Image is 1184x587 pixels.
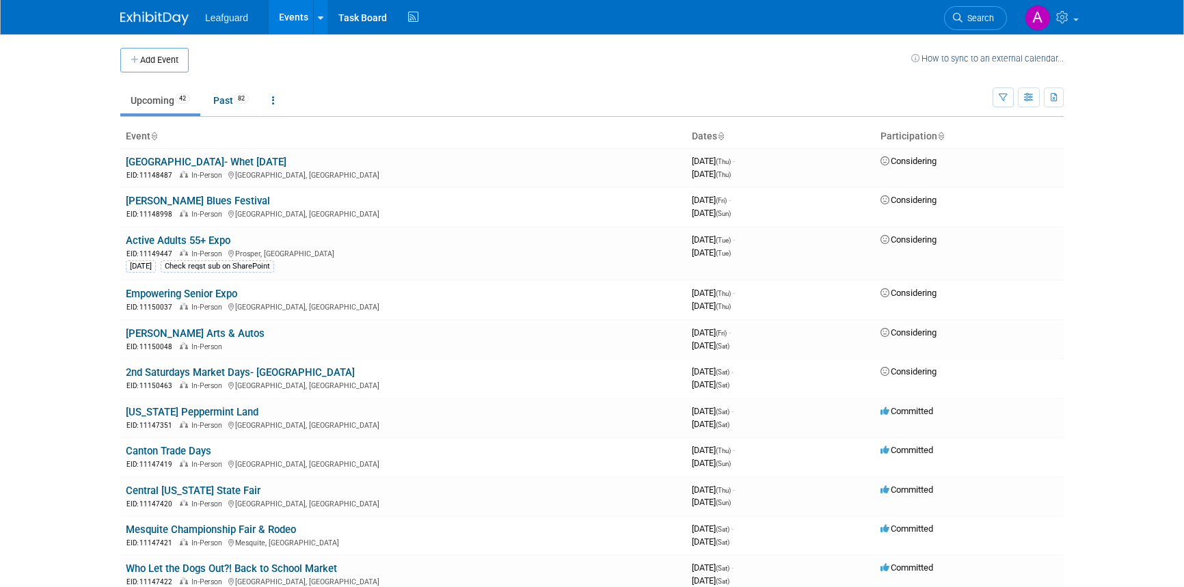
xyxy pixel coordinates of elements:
span: - [731,523,734,534]
span: (Tue) [716,236,731,244]
span: EID: 11150048 [126,343,178,351]
a: [US_STATE] Peppermint Land [126,406,258,418]
button: Add Event [120,48,189,72]
a: Central [US_STATE] State Fair [126,484,260,497]
a: How to sync to an external calendar... [911,53,1064,64]
span: [DATE] [692,406,734,416]
span: (Thu) [716,290,731,297]
span: EID: 11147351 [126,422,178,429]
span: Committed [880,445,933,455]
span: (Sat) [716,381,729,389]
div: [GEOGRAPHIC_DATA], [GEOGRAPHIC_DATA] [126,497,681,509]
th: Dates [686,125,875,148]
span: (Thu) [716,171,731,178]
span: (Sat) [716,408,729,415]
div: Mesquite, [GEOGRAPHIC_DATA] [126,536,681,548]
img: In-Person Event [180,171,188,178]
span: - [733,156,735,166]
span: 82 [234,94,249,104]
span: [DATE] [692,458,731,468]
div: Prosper, [GEOGRAPHIC_DATA] [126,247,681,259]
img: In-Person Event [180,421,188,428]
img: In-Person Event [180,342,188,349]
span: Search [963,13,994,23]
span: Committed [880,562,933,573]
span: - [731,562,734,573]
span: [DATE] [692,536,729,547]
img: In-Person Event [180,538,188,545]
span: In-Person [191,500,226,508]
span: [DATE] [692,195,731,205]
img: In-Person Event [180,460,188,467]
a: Mesquite Championship Fair & Rodeo [126,523,296,536]
div: Check reqst sub on SharePoint [161,260,274,273]
span: [DATE] [692,340,729,351]
span: Committed [880,523,933,534]
span: - [731,366,734,377]
a: Search [944,6,1007,30]
div: [GEOGRAPHIC_DATA], [GEOGRAPHIC_DATA] [126,379,681,391]
span: [DATE] [692,169,731,179]
span: EID: 11147422 [126,578,178,586]
span: Committed [880,484,933,495]
img: Arlene Duncan [1025,5,1051,31]
img: In-Person Event [180,500,188,506]
span: In-Person [191,249,226,258]
a: Upcoming42 [120,87,200,113]
span: In-Person [191,342,226,351]
span: [DATE] [692,484,735,495]
span: - [733,484,735,495]
span: [DATE] [692,523,734,534]
img: ExhibitDay [120,12,189,25]
div: [GEOGRAPHIC_DATA], [GEOGRAPHIC_DATA] [126,575,681,587]
a: Canton Trade Days [126,445,211,457]
span: - [733,445,735,455]
a: Active Adults 55+ Expo [126,234,230,247]
span: [DATE] [692,247,731,258]
a: Sort by Event Name [150,131,157,141]
span: Considering [880,327,937,338]
span: (Sat) [716,368,729,376]
span: (Sun) [716,210,731,217]
span: EID: 11148487 [126,172,178,179]
span: - [733,288,735,298]
a: Past82 [203,87,259,113]
span: (Thu) [716,487,731,494]
span: (Sat) [716,577,729,585]
a: Who Let the Dogs Out?! Back to School Market [126,562,337,575]
span: In-Person [191,381,226,390]
span: [DATE] [692,208,731,218]
a: [PERSON_NAME] Blues Festival [126,195,270,207]
span: Considering [880,195,937,205]
span: (Thu) [716,303,731,310]
span: Considering [880,288,937,298]
span: [DATE] [692,327,731,338]
span: [DATE] [692,156,735,166]
span: (Sat) [716,538,729,546]
img: In-Person Event [180,210,188,217]
th: Event [120,125,686,148]
span: [DATE] [692,562,734,573]
span: - [731,406,734,416]
span: (Sun) [716,460,731,467]
span: EID: 11147419 [126,461,178,468]
span: (Thu) [716,447,731,454]
span: In-Person [191,577,226,586]
div: [GEOGRAPHIC_DATA], [GEOGRAPHIC_DATA] [126,301,681,312]
span: (Sat) [716,525,729,533]
span: In-Person [191,421,226,430]
a: 2nd Saturdays Market Days- [GEOGRAPHIC_DATA] [126,366,355,379]
span: - [729,195,731,205]
span: (Sat) [716,342,729,350]
span: [DATE] [692,379,729,390]
span: 42 [175,94,190,104]
span: Considering [880,234,937,245]
span: - [729,327,731,338]
span: In-Person [191,538,226,547]
img: In-Person Event [180,249,188,256]
span: Considering [880,366,937,377]
a: Sort by Participation Type [937,131,944,141]
span: EID: 11150463 [126,382,178,390]
span: In-Person [191,460,226,469]
span: [DATE] [692,497,731,507]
